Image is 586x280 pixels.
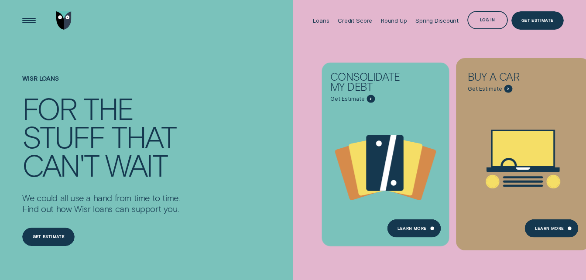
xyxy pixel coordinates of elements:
p: We could all use a hand from time to time. Find out how Wisr loans can support you. [22,192,180,215]
button: Open Menu [20,11,38,30]
span: Get Estimate [468,85,502,92]
span: Get Estimate [330,96,365,102]
a: Get estimate [22,228,75,246]
a: Learn More [524,219,578,238]
div: Consolidate my debt [330,71,412,95]
h4: For the stuff that can't wait [22,94,180,179]
div: the [83,94,134,122]
div: that [111,122,175,150]
div: Buy a car [468,71,549,85]
div: For [22,94,76,122]
a: Get Estimate [511,11,564,30]
button: Log in [467,11,508,29]
div: Credit Score [338,17,372,24]
div: wait [105,150,167,179]
img: Wisr [56,11,72,30]
div: Spring Discount [415,17,459,24]
h1: Wisr loans [22,75,180,94]
a: Learn more [387,219,441,238]
div: Round Up [381,17,407,24]
div: Loans [313,17,329,24]
a: Consolidate my debt - Learn more [322,63,449,241]
div: stuff [22,122,104,150]
div: can't [22,150,98,179]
